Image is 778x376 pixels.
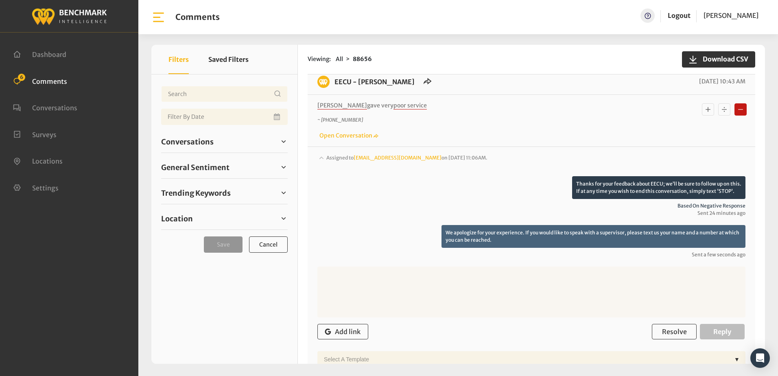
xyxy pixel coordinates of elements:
[161,162,229,173] span: General Sentiment
[682,51,755,68] button: Download CSV
[13,156,63,164] a: Locations
[13,130,57,138] a: Surveys
[330,76,420,88] h6: EECU - Selma Branch
[697,78,745,85] span: [DATE] 10:43 AM
[13,183,59,191] a: Settings
[317,101,638,110] p: gave very
[32,157,63,165] span: Locations
[161,136,214,147] span: Conversations
[317,251,745,258] span: Sent a few seconds ago
[662,328,687,336] span: Resolve
[13,50,66,58] a: Dashboard
[317,202,745,210] span: Based on negative response
[13,77,67,85] a: Comments 6
[572,176,745,199] p: Thanks for your feedback about EECU; we’ll be sure to follow up on this. If at any time you wish ...
[317,324,368,339] button: Add link
[317,132,378,139] a: Open Conversation
[317,117,363,123] i: ~ [PHONE_NUMBER]
[704,9,758,23] a: [PERSON_NAME]
[393,102,427,109] span: poor service
[32,184,59,192] span: Settings
[317,102,367,109] span: [PERSON_NAME]
[249,236,288,253] button: Cancel
[161,136,288,148] a: Conversations
[652,324,697,339] button: Resolve
[668,11,691,20] a: Logout
[161,109,288,125] input: Date range input field
[704,11,758,20] span: [PERSON_NAME]
[334,78,415,86] a: EECU - [PERSON_NAME]
[731,351,743,367] div: ▼
[151,10,166,24] img: bar
[18,74,25,81] span: 6
[354,155,441,161] a: [EMAIL_ADDRESS][DOMAIN_NAME]
[168,45,189,74] button: Filters
[161,161,288,173] a: General Sentiment
[668,9,691,23] a: Logout
[750,348,770,368] div: Open Intercom Messenger
[700,101,749,118] div: Basic example
[698,54,748,64] span: Download CSV
[31,6,107,26] img: benchmark
[308,55,331,63] span: Viewing:
[161,212,288,225] a: Location
[161,86,288,102] input: Username
[161,187,288,199] a: Trending Keywords
[441,225,745,248] p: We apologize for your experience. If you would like to speak with a supervisor, please text us yo...
[326,155,487,161] span: Assigned to on [DATE] 11:06AM.
[208,45,249,74] button: Saved Filters
[32,77,67,85] span: Comments
[32,104,77,112] span: Conversations
[336,55,343,63] span: All
[317,76,330,88] img: benchmark
[32,50,66,59] span: Dashboard
[161,213,193,224] span: Location
[175,12,220,22] h1: Comments
[161,188,231,199] span: Trending Keywords
[13,103,77,111] a: Conversations
[353,55,372,63] strong: 88656
[320,351,731,367] div: Select a Template
[317,210,745,217] span: Sent 24 minutes ago
[32,130,57,138] span: Surveys
[317,153,745,176] div: Assigned to[EMAIL_ADDRESS][DOMAIN_NAME]on [DATE] 11:06AM.
[272,109,283,125] button: Open Calendar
